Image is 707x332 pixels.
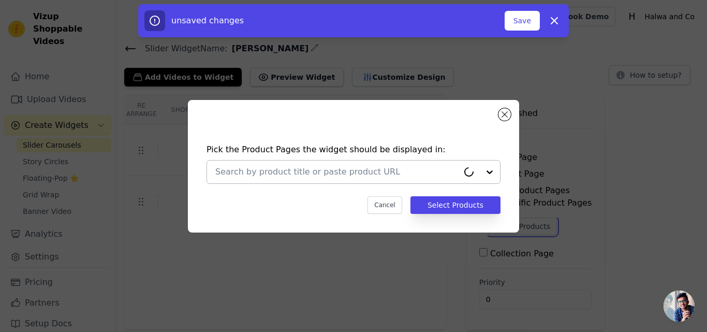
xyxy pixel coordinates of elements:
[367,196,402,214] button: Cancel
[410,196,500,214] button: Select Products
[207,143,500,156] h4: Pick the Product Pages the widget should be displayed in:
[664,291,695,322] a: Open chat
[215,166,459,178] input: Search by product title or paste product URL
[505,11,540,31] button: Save
[498,108,511,121] button: Close modal
[171,16,244,25] span: unsaved changes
